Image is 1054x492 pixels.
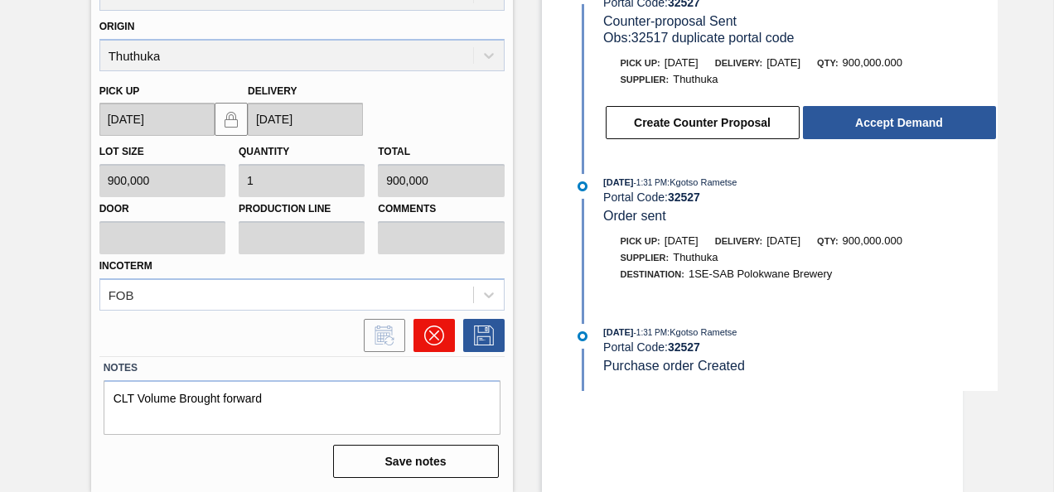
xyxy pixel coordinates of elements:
textarea: CLT Volume Brought forward [104,380,500,435]
button: Save notes [333,445,499,478]
div: FOB [109,287,134,301]
div: Save Order [455,319,505,352]
label: Comments [378,197,504,221]
div: Portal Code: [603,340,997,354]
span: [DATE] [766,56,800,69]
span: 900,000.000 [843,56,902,69]
span: : Kgotso Rametse [667,327,737,337]
label: Pick up [99,85,140,97]
div: Cancel Order [405,319,455,352]
div: Inform order change [355,319,405,352]
span: 900,000.000 [843,234,902,247]
label: Production Line [239,197,365,221]
span: [DATE] [665,56,699,69]
input: mm/dd/yyyy [99,103,215,136]
span: Pick up: [621,58,660,68]
strong: 32527 [668,191,700,204]
input: mm/dd/yyyy [248,103,363,136]
span: Qty: [817,58,838,68]
span: Qty: [817,236,838,246]
label: Delivery [248,85,297,97]
span: Purchase order Created [603,359,745,373]
label: Incoterm [99,260,152,272]
label: Notes [104,356,500,380]
span: Delivery: [715,58,762,68]
span: Supplier: [621,253,670,263]
span: Thuthuka [673,251,718,263]
span: [DATE] [603,177,633,187]
span: [DATE] [603,327,633,337]
span: : Kgotso Rametse [667,177,737,187]
span: Thuthuka [673,73,718,85]
span: Order sent [603,209,666,223]
img: locked [221,109,241,129]
label: Door [99,197,225,221]
button: Accept Demand [803,106,996,139]
span: Pick up: [621,236,660,246]
label: Total [378,146,410,157]
span: 1SE-SAB Polokwane Brewery [689,268,832,280]
span: Obs: 32517 duplicate portal code [603,31,794,45]
span: [DATE] [665,234,699,247]
span: - 1:31 PM [634,328,668,337]
img: atual [578,331,587,341]
button: locked [215,103,248,136]
div: Portal Code: [603,191,997,204]
span: Delivery: [715,236,762,246]
strong: 32527 [668,340,700,354]
span: Destination: [621,269,684,279]
img: atual [578,181,587,191]
span: Supplier: [621,75,670,84]
span: Counter-proposal Sent [603,14,737,28]
span: - 1:31 PM [634,178,668,187]
label: Lot size [99,146,144,157]
span: [DATE] [766,234,800,247]
button: Create Counter Proposal [606,106,800,139]
label: Origin [99,21,135,32]
label: Quantity [239,146,289,157]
